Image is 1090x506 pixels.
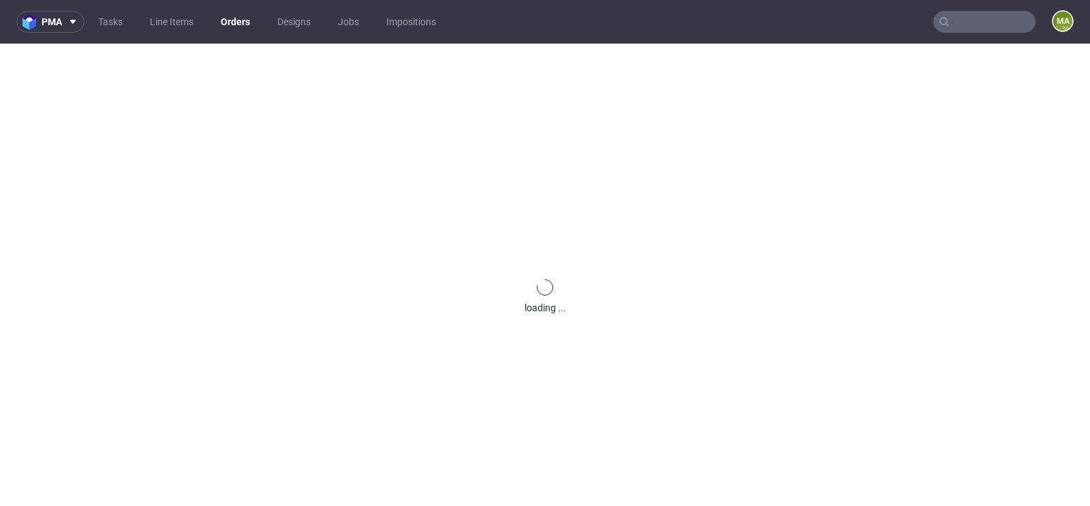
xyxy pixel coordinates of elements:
[142,11,202,33] a: Line Items
[330,11,367,33] a: Jobs
[42,17,62,27] span: pma
[213,11,258,33] a: Orders
[16,11,84,33] button: pma
[22,14,42,30] img: logo
[269,11,319,33] a: Designs
[90,11,131,33] a: Tasks
[525,301,566,315] div: loading ...
[378,11,444,33] a: Impositions
[1053,12,1072,31] figcaption: ma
